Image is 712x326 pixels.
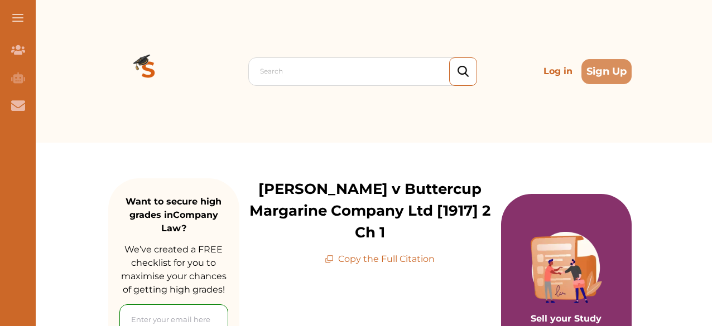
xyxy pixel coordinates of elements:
[126,196,222,233] strong: Want to secure high grades in Company Law ?
[325,252,435,266] p: Copy the Full Citation
[121,244,227,295] span: We’ve created a FREE checklist for you to maximise your chances of getting high grades!
[108,31,189,111] img: Logo
[539,60,577,82] p: Log in
[581,59,632,84] button: Sign Up
[458,66,469,77] img: search_icon
[239,178,501,244] p: [PERSON_NAME] v Buttercup Margarine Company Ltd [1917] 2 Ch 1
[531,232,602,303] img: Purple card image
